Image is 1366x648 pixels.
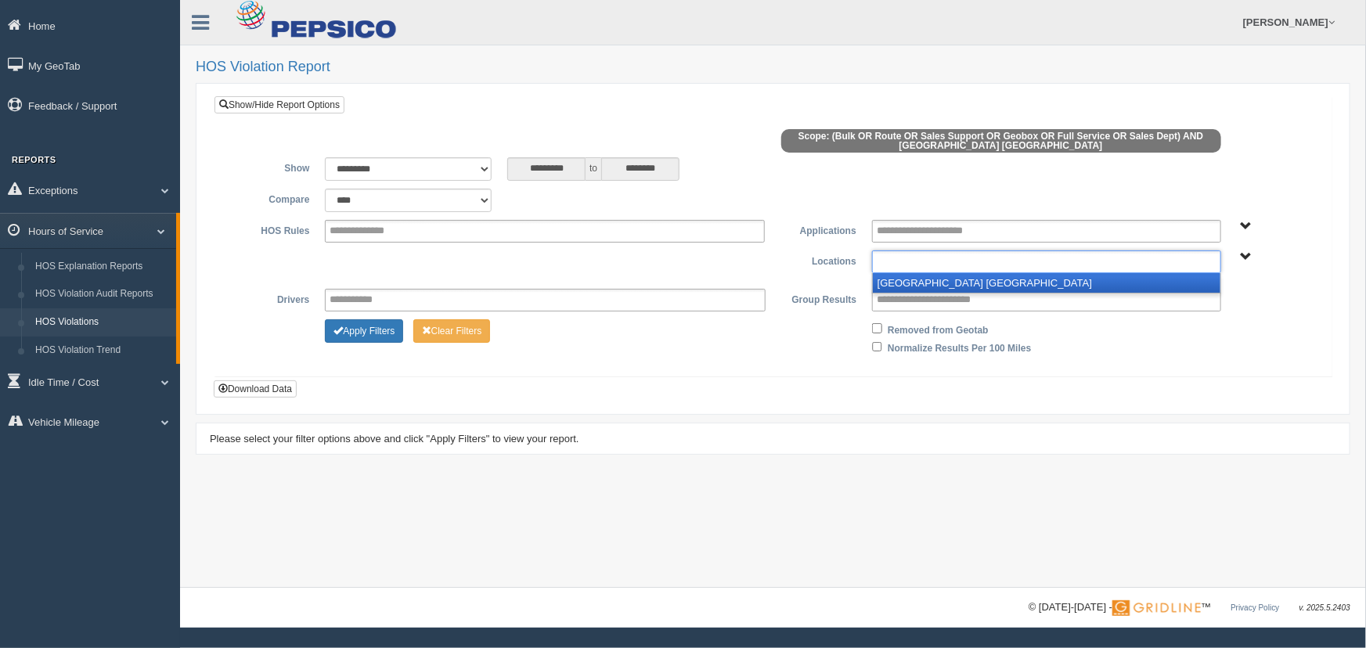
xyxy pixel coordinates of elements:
label: Show [226,157,317,176]
label: Normalize Results Per 100 Miles [888,337,1031,356]
div: © [DATE]-[DATE] - ™ [1029,599,1350,616]
label: Group Results [773,289,864,308]
a: HOS Violation Audit Reports [28,280,176,308]
button: Change Filter Options [325,319,403,343]
img: Gridline [1112,600,1201,616]
button: Download Data [214,380,297,398]
a: Show/Hide Report Options [214,96,344,113]
button: Change Filter Options [413,319,491,343]
label: Drivers [226,289,317,308]
label: Compare [226,189,317,207]
span: Scope: (Bulk OR Route OR Sales Support OR Geobox OR Full Service OR Sales Dept) AND [GEOGRAPHIC_D... [781,129,1221,153]
li: [GEOGRAPHIC_DATA] [GEOGRAPHIC_DATA] [873,273,1220,293]
span: to [586,157,601,181]
label: Applications [773,220,863,239]
label: Locations [773,250,864,269]
a: HOS Violations [28,308,176,337]
span: Please select your filter options above and click "Apply Filters" to view your report. [210,433,579,445]
a: HOS Explanation Reports [28,253,176,281]
a: HOS Violation Trend [28,337,176,365]
label: Removed from Geotab [888,319,989,338]
h2: HOS Violation Report [196,59,1350,75]
span: v. 2025.5.2403 [1299,603,1350,612]
label: HOS Rules [226,220,317,239]
a: Privacy Policy [1231,603,1279,612]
